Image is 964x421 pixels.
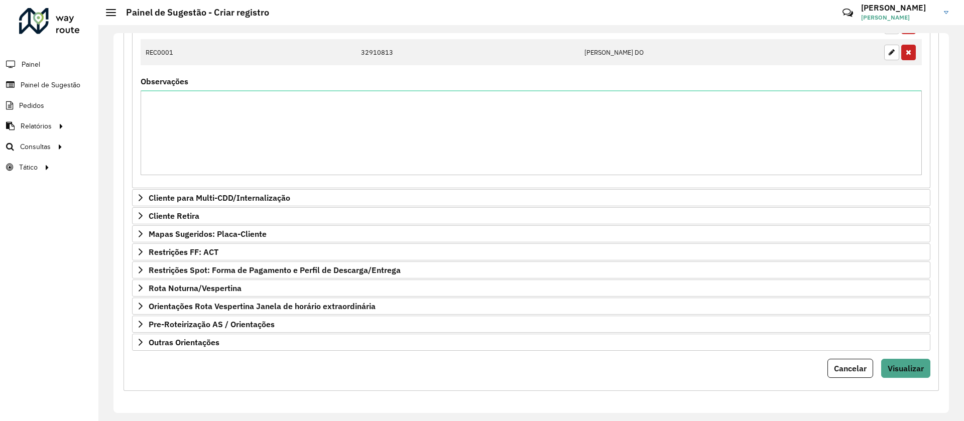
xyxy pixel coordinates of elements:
[149,266,401,274] span: Restrições Spot: Forma de Pagamento e Perfil de Descarga/Entrega
[149,212,199,220] span: Cliente Retira
[132,279,930,297] a: Rota Noturna/Vespertina
[141,75,188,87] label: Observações
[132,298,930,315] a: Orientações Rota Vespertina Janela de horário extraordinária
[837,2,859,24] a: Contato Rápido
[21,121,52,131] span: Relatórios
[132,334,930,351] a: Outras Orientações
[141,39,225,65] td: REC0001
[579,39,780,65] td: [PERSON_NAME] DO
[861,3,936,13] h3: [PERSON_NAME]
[149,320,275,328] span: Pre-Roteirização AS / Orientações
[132,207,930,224] a: Cliente Retira
[149,338,219,346] span: Outras Orientações
[888,363,924,373] span: Visualizar
[149,248,218,256] span: Restrições FF: ACT
[132,316,930,333] a: Pre-Roteirização AS / Orientações
[827,359,873,378] button: Cancelar
[132,189,930,206] a: Cliente para Multi-CDD/Internalização
[116,7,269,18] h2: Painel de Sugestão - Criar registro
[881,359,930,378] button: Visualizar
[132,261,930,278] a: Restrições Spot: Forma de Pagamento e Perfil de Descarga/Entrega
[149,194,290,202] span: Cliente para Multi-CDD/Internalização
[834,363,867,373] span: Cancelar
[149,302,376,310] span: Orientações Rota Vespertina Janela de horário extraordinária
[19,162,38,173] span: Tático
[149,284,242,292] span: Rota Noturna/Vespertina
[132,225,930,242] a: Mapas Sugeridos: Placa-Cliente
[21,80,80,90] span: Painel de Sugestão
[355,39,579,65] td: 32910813
[22,59,40,70] span: Painel
[19,100,44,111] span: Pedidos
[149,230,267,238] span: Mapas Sugeridos: Placa-Cliente
[861,13,936,22] span: [PERSON_NAME]
[20,142,51,152] span: Consultas
[132,243,930,260] a: Restrições FF: ACT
